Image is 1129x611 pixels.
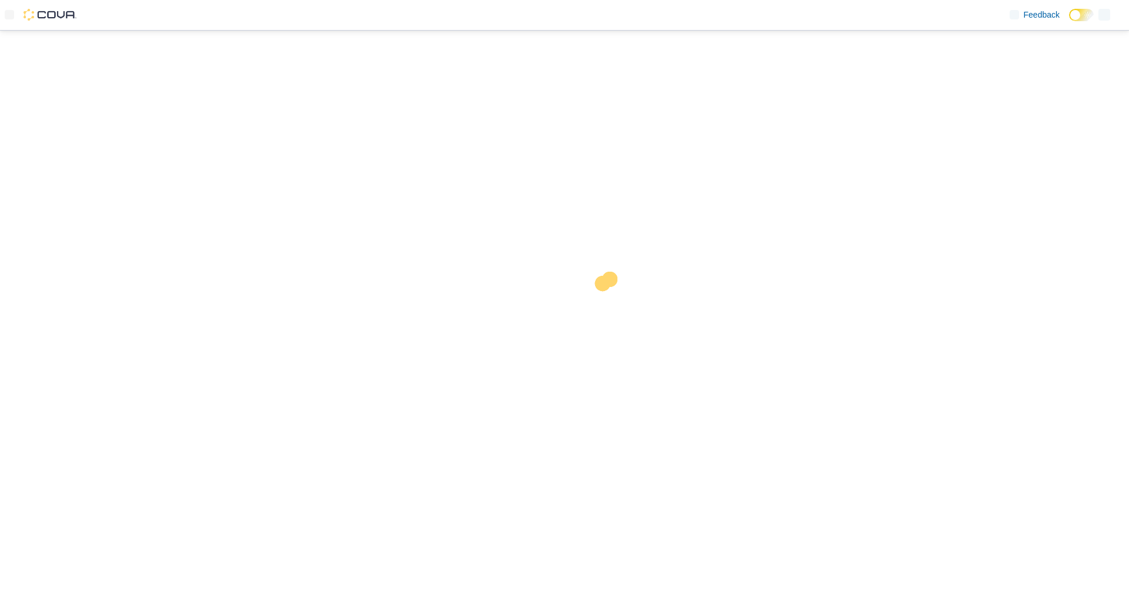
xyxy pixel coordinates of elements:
img: Cova [24,9,76,21]
span: Feedback [1024,9,1060,21]
span: Dark Mode [1069,21,1070,22]
input: Dark Mode [1069,9,1094,21]
a: Feedback [1005,3,1064,26]
img: cova-loader [564,263,653,351]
